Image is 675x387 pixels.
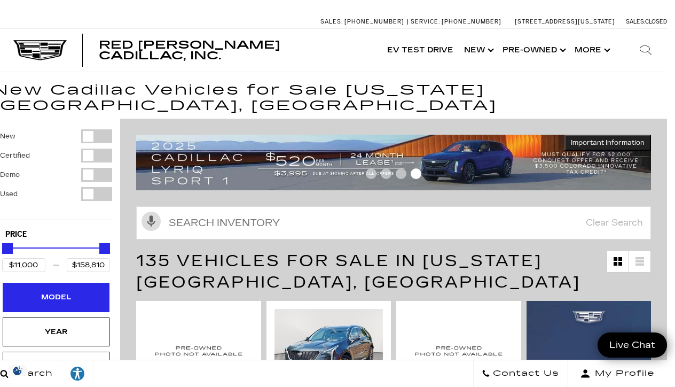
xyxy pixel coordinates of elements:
h5: Price [5,230,107,239]
span: My Profile [591,366,655,381]
div: MakeMake [3,352,109,381]
button: More [569,29,614,72]
span: Sales: [626,18,645,25]
a: Service: [PHONE_NUMBER] [407,19,504,25]
input: Minimum [2,258,45,272]
svg: Click to toggle on voice search [142,212,161,231]
div: ModelModel [3,283,109,312]
a: Contact Us [473,360,568,387]
div: Maximum Price [99,243,110,254]
a: Grid View [607,251,629,272]
a: Red [PERSON_NAME] Cadillac, Inc. [99,40,371,61]
img: 2508-August-FOM-LYRIQ-Lease9 [136,135,651,190]
span: Go to slide 2 [381,168,391,179]
span: Closed [645,18,667,25]
input: Maximum [67,258,110,272]
img: Cadillac Dark Logo with Cadillac White Text [13,40,67,60]
a: Explore your accessibility options [61,360,94,387]
a: EV Test Drive [382,29,459,72]
span: Go to slide 3 [396,168,406,179]
img: Opt-Out Icon [5,365,30,376]
input: Search Inventory [136,206,651,239]
div: YearYear [3,318,109,346]
span: Service: [411,18,440,25]
div: Price [2,239,110,272]
span: [PHONE_NUMBER] [442,18,501,25]
button: Important Information [564,135,651,151]
span: 135 Vehicles for Sale in [US_STATE][GEOGRAPHIC_DATA], [GEOGRAPHIC_DATA] [136,251,580,292]
span: Important Information [571,138,645,147]
div: Search [624,29,667,72]
div: Model [29,291,83,303]
a: New [459,29,497,72]
a: Pre-Owned [497,29,569,72]
span: [PHONE_NUMBER] [344,18,404,25]
span: Go to slide 1 [366,168,376,179]
a: Live Chat [598,332,667,358]
section: Click to Open Cookie Consent Modal [5,365,30,376]
a: [STREET_ADDRESS][US_STATE] [515,18,615,25]
div: Explore your accessibility options [61,366,93,382]
span: Go to slide 4 [411,168,421,179]
span: Contact Us [490,366,559,381]
span: Live Chat [604,339,661,351]
div: Year [29,326,83,338]
a: Sales: [PHONE_NUMBER] [320,19,407,25]
span: Red [PERSON_NAME] Cadillac, Inc. [99,38,280,62]
span: Sales: [320,18,343,25]
div: Minimum Price [2,243,13,254]
span: Search [9,366,53,381]
button: Open user profile menu [568,360,667,387]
